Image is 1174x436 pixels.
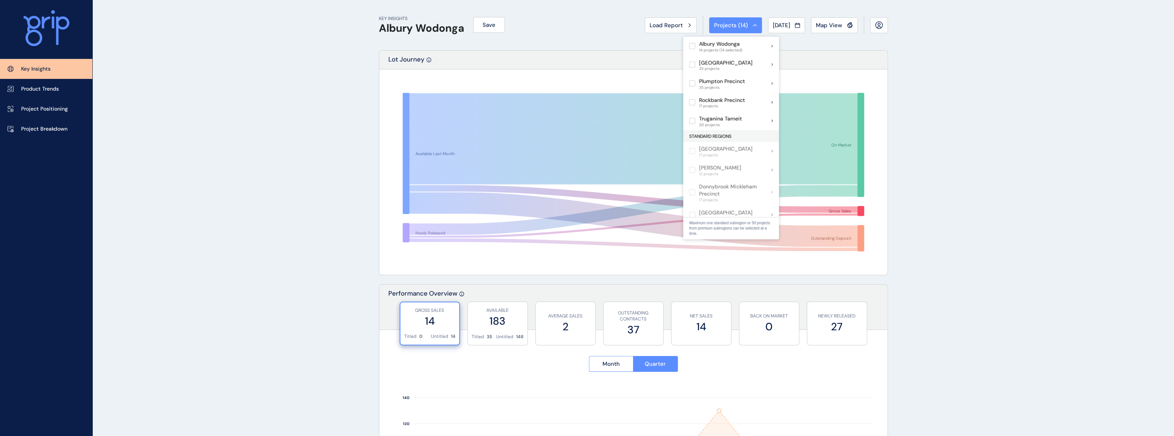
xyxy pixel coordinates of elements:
p: KEY INSIGHTS [379,15,464,22]
span: 17 projects [699,104,745,108]
p: Albury Wodonga [699,40,742,48]
span: [DATE] [773,22,790,29]
label: 183 [472,314,524,328]
p: [GEOGRAPHIC_DATA] [699,59,753,67]
span: Month [602,360,620,368]
p: Truganina Tarneit [699,115,742,123]
button: [DATE] [768,17,805,33]
p: [GEOGRAPHIC_DATA] [699,209,753,217]
p: Titled [472,334,484,340]
p: 35 [487,334,492,340]
label: 0 [743,319,795,334]
span: STANDARD REGIONS [689,133,731,139]
span: Save [483,21,495,29]
p: Key Insights [21,65,51,73]
label: 27 [811,319,863,334]
button: Load Report [645,17,697,33]
p: Maximum one standard subregion or 50 projects from premium subregions can be selected at a time. [689,220,773,236]
p: Plumpton Precinct [699,78,745,85]
span: 12 projects [699,172,741,176]
p: Rockbank Precinct [699,97,745,104]
p: GROSS SALES [404,307,455,314]
p: Product Trends [21,85,59,93]
span: 30 projects [699,123,742,127]
label: 14 [404,314,455,328]
text: 120 [403,421,409,426]
button: Map View [811,17,858,33]
p: 148 [516,334,524,340]
p: Performance Overview [388,289,457,330]
p: OUTSTANDING CONTRACTS [607,310,659,323]
p: AVAILABLE [472,307,524,314]
span: 35 projects [699,85,745,90]
p: Titled [404,333,417,340]
p: BACK ON MARKET [743,313,795,319]
p: Untitled [431,333,448,340]
button: Projects (14) [709,17,762,33]
p: [PERSON_NAME] [699,164,741,172]
p: Project Positioning [21,105,68,113]
button: Month [589,356,633,372]
p: AVERAGE SALES [539,313,592,319]
p: [GEOGRAPHIC_DATA] [699,145,753,153]
p: Project Breakdown [21,125,67,133]
h1: Albury Wodonga [379,22,464,35]
p: Donnybrook Mickleham Precinct [699,183,771,198]
text: 140 [403,395,409,400]
p: NET SALES [675,313,727,319]
label: 37 [607,322,659,337]
p: NEWLY RELEASED [811,313,863,319]
button: Save [473,17,505,33]
span: 14 projects (14 selected) [699,48,742,52]
button: Quarter [633,356,678,372]
p: 14 [451,333,455,340]
label: 14 [675,319,727,334]
p: 0 [419,333,422,340]
span: 4 projects [699,216,753,221]
span: 17 projects [699,198,771,202]
label: 2 [539,319,592,334]
p: Untitled [496,334,513,340]
span: 17 projects [699,153,753,157]
span: 25 projects [699,66,753,71]
span: Quarter [645,360,666,368]
p: Lot Journey [388,55,425,69]
span: Projects ( 14 ) [714,22,748,29]
span: Map View [816,22,842,29]
span: Load Report [650,22,683,29]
